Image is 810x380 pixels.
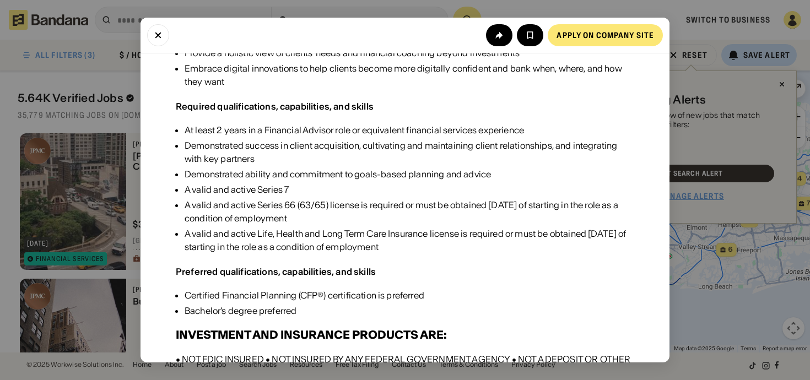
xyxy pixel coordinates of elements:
[176,326,447,344] h3: INVESTMENT AND INSURANCE PRODUCTS ARE:
[557,31,654,39] div: Apply on company site
[185,227,634,253] div: A valid and active Life, Health and Long Term Care Insurance license is required or must be obtai...
[185,139,634,165] div: Demonstrated success in client acquisition, cultivating and maintaining client relationships, and...
[185,62,634,88] div: Embrace digital innovations to help clients become more digitally confident and bank when, where,...
[176,101,374,112] div: Required qualifications, capabilities, and skills
[185,304,424,317] div: Bachelor’s degree preferred
[147,24,169,46] button: Close
[185,183,634,196] div: A valid and active Series 7
[185,167,634,181] div: Demonstrated ability and commitment to goals-based planning and advice
[176,266,376,277] div: Preferred qualifications, capabilities, and skills
[185,289,424,302] div: Certified Financial Planning (CFP®) certification is preferred
[185,198,634,225] div: A valid and active Series 66 (63/65) license is required or must be obtained [DATE] of starting i...
[185,123,634,137] div: At least 2 years in a Financial Advisor role or equivalent financial services experience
